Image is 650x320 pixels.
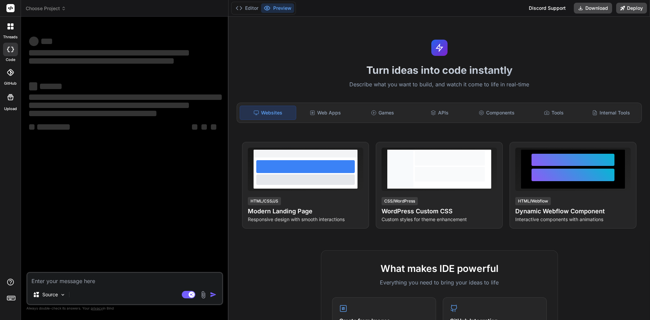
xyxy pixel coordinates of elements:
p: Responsive design with smooth interactions [248,216,363,223]
h4: Dynamic Webflow Component [515,207,631,216]
div: APIs [412,106,468,120]
div: HTML/Webflow [515,197,551,205]
span: privacy [91,306,103,310]
button: Editor [233,3,261,13]
span: ‌ [29,124,35,130]
span: ‌ [29,94,222,100]
p: Everything you need to bring your ideas to life [332,278,547,286]
h1: Turn ideas into code instantly [233,64,646,76]
span: ‌ [29,37,39,46]
span: ‌ [211,124,216,130]
h2: What makes IDE powerful [332,261,547,276]
label: code [6,57,15,63]
label: GitHub [4,81,17,86]
h4: WordPress Custom CSS [382,207,497,216]
p: Source [42,291,58,298]
span: ‌ [201,124,207,130]
img: attachment [199,291,207,299]
p: Describe what you want to build, and watch it come to life in real-time [233,80,646,89]
span: ‌ [29,103,189,108]
span: Choose Project [26,5,66,12]
div: Internal Tools [583,106,639,120]
span: ‌ [29,111,156,116]
img: Pick Models [60,292,66,298]
span: ‌ [29,58,174,64]
h4: Modern Landing Page [248,207,363,216]
span: ‌ [29,82,37,90]
label: Upload [4,106,17,112]
img: icon [210,291,217,298]
span: ‌ [29,50,189,56]
p: Custom styles for theme enhancement [382,216,497,223]
div: Tools [526,106,582,120]
button: Deploy [616,3,647,14]
div: Games [355,106,411,120]
div: Discord Support [525,3,570,14]
p: Always double-check its answers. Your in Bind [26,305,223,312]
span: ‌ [41,39,52,44]
div: Components [469,106,525,120]
div: Web Apps [298,106,353,120]
span: ‌ [192,124,197,130]
div: CSS/WordPress [382,197,418,205]
label: threads [3,34,18,40]
div: Websites [240,106,296,120]
p: Interactive components with animations [515,216,631,223]
button: Preview [261,3,294,13]
button: Download [574,3,612,14]
span: ‌ [37,124,70,130]
div: HTML/CSS/JS [248,197,281,205]
span: ‌ [40,84,62,89]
